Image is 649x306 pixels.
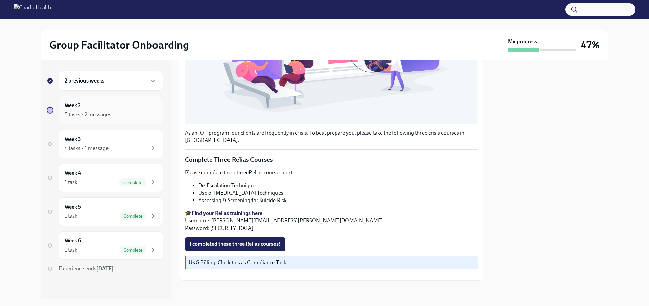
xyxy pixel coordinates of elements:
li: Assessing & Screening for Suicide Risk [198,197,478,204]
strong: [DATE] [96,265,114,272]
div: 1 task [65,212,77,220]
p: Please complete these Relias courses next: [185,169,478,176]
li: De-Escalation Techniques [198,182,478,189]
span: Complete [119,180,146,185]
p: 🎓 Username: [PERSON_NAME][EMAIL_ADDRESS][PERSON_NAME][DOMAIN_NAME] Password: [SECURITY_DATA] [185,210,478,232]
a: Week 51 taskComplete [47,197,163,226]
h6: Week 3 [65,136,81,143]
span: Complete [119,248,146,253]
h6: 2 previous weeks [65,77,104,85]
div: 1 task [65,246,77,254]
strong: three [236,169,249,176]
h6: Week 2 [65,102,81,109]
p: UKG Billing: Clock this as Compliance Task [189,259,475,266]
a: Week 25 tasks • 2 messages [47,96,163,124]
a: Week 61 taskComplete [47,231,163,260]
img: CharlieHealth [14,4,51,15]
h6: Week 4 [65,169,81,177]
span: Experience ends [59,265,114,272]
div: 2 previous weeks [59,71,163,91]
h6: Week 6 [65,237,81,244]
div: 4 tasks • 1 message [65,145,109,152]
span: I completed these three Relias courses! [190,241,281,248]
span: Complete [119,214,146,219]
p: As an IOP program, our clients are frequently in crisis. To best prepare you, please take the fol... [185,129,478,144]
div: 1 task [65,179,77,186]
h3: 47% [581,39,600,51]
h6: Week 5 [65,203,81,211]
div: 5 tasks • 2 messages [65,111,111,118]
li: Use of [MEDICAL_DATA] Techniques [198,189,478,197]
p: Complete Three Relias Courses [185,155,478,164]
a: Week 34 tasks • 1 message [47,130,163,158]
a: Find your Relias trainings here [192,210,262,216]
h2: Group Facilitator Onboarding [49,38,189,52]
a: Week 41 taskComplete [47,164,163,192]
strong: My progress [508,38,537,45]
button: I completed these three Relias courses! [185,237,285,251]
